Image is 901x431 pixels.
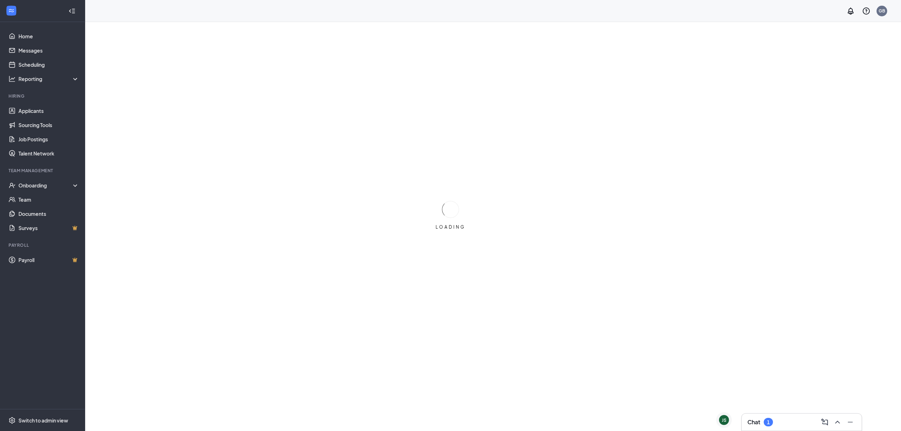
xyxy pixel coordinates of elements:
button: Minimize [845,416,856,428]
a: Applicants [18,104,79,118]
div: Payroll [9,242,78,248]
a: SurveysCrown [18,221,79,235]
svg: Minimize [846,418,855,426]
h3: Chat [747,418,760,426]
a: Talent Network [18,146,79,160]
div: JS [722,417,726,423]
a: Messages [18,43,79,58]
a: Documents [18,207,79,221]
svg: Notifications [846,7,855,15]
div: LOADING [433,224,468,230]
a: Team [18,192,79,207]
svg: ComposeMessage [820,418,829,426]
div: 1 [767,419,770,425]
a: Home [18,29,79,43]
svg: Collapse [68,7,76,15]
svg: WorkstreamLogo [8,7,15,14]
div: Team Management [9,168,78,174]
div: Switch to admin view [18,417,68,424]
div: Hiring [9,93,78,99]
svg: Settings [9,417,16,424]
a: PayrollCrown [18,253,79,267]
div: Reporting [18,75,79,82]
button: ChevronUp [832,416,843,428]
svg: QuestionInfo [862,7,870,15]
svg: UserCheck [9,182,16,189]
a: Sourcing Tools [18,118,79,132]
a: Scheduling [18,58,79,72]
button: ComposeMessage [819,416,830,428]
svg: ChevronUp [833,418,842,426]
div: GB [879,8,885,14]
div: Onboarding [18,182,73,189]
a: Job Postings [18,132,79,146]
svg: Analysis [9,75,16,82]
